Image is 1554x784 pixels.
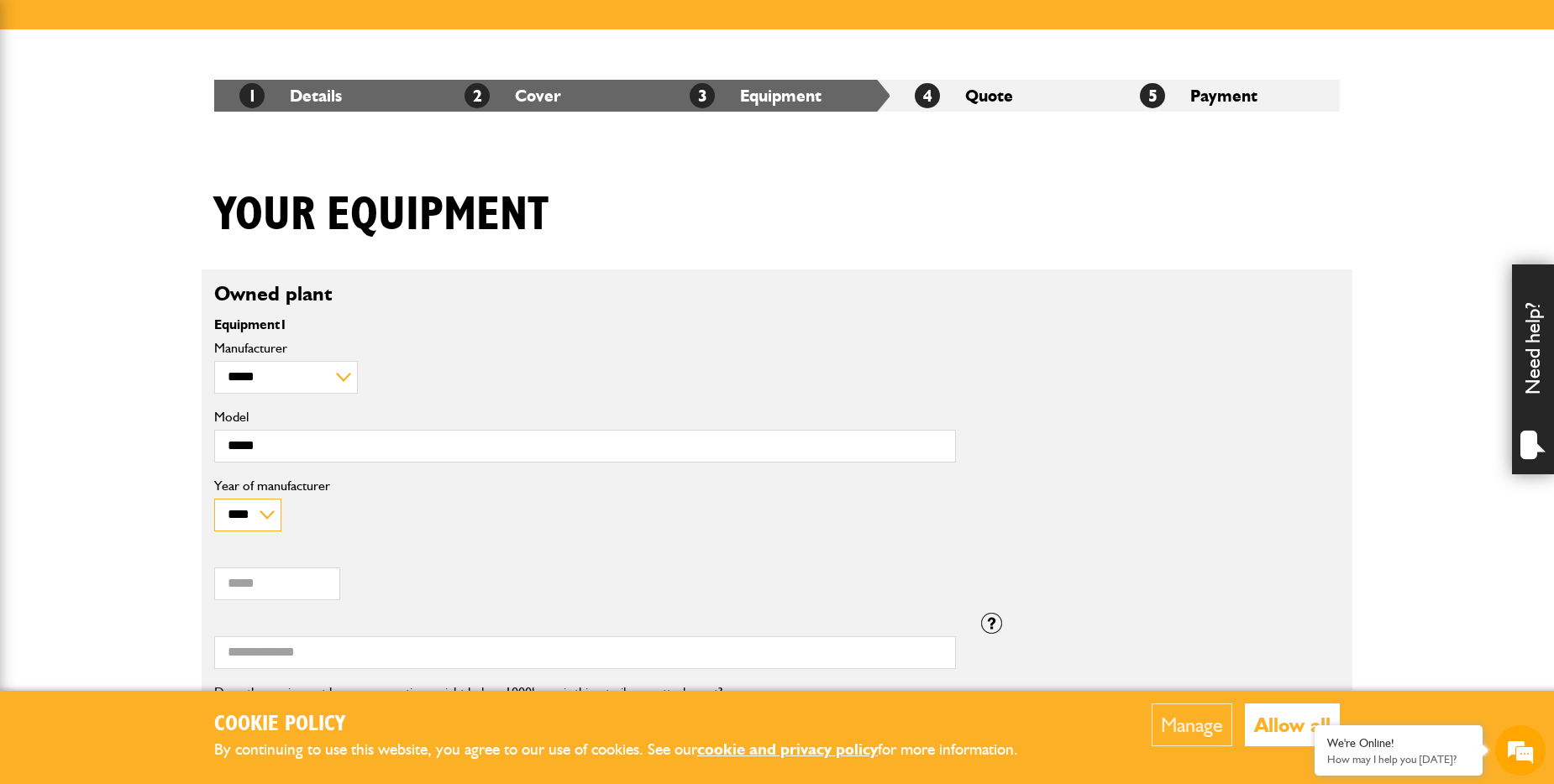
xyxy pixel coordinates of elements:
span: 1 [280,316,287,332]
span: 2 [465,83,490,108]
div: We're Online! [1327,736,1470,750]
li: Quote [890,80,1115,112]
label: Model [214,410,956,424]
a: 2Cover [465,86,561,106]
label: Manufacturer [214,342,956,355]
h1: Your equipment [214,187,549,243]
h2: Cookie Policy [214,712,1046,738]
label: Does the equipment have an operating weight below 1000kg or is this a trailer or attachment? [214,686,722,699]
span: 1 [239,83,265,108]
input: Enter your phone number [22,254,307,291]
em: Start Chat [228,517,305,540]
p: How may I help you today? [1327,753,1470,766]
button: Manage [1152,703,1232,746]
li: Equipment [664,80,890,112]
p: By continuing to use this website, you agree to our use of cookies. See our for more information. [214,737,1046,763]
span: 3 [690,83,715,108]
h2: Owned plant [214,282,1340,306]
p: Equipment [214,318,956,332]
span: 4 [915,83,940,108]
div: Minimize live chat window [276,8,316,49]
textarea: Type your message and hit 'Enter' [22,304,307,503]
a: 1Details [239,86,342,106]
label: Year of manufacturer [214,479,956,493]
a: cookie and privacy policy [697,740,878,759]
img: d_20077148190_company_1631870298795_20077148190 [29,93,71,117]
input: Enter your email address [22,205,307,242]
button: Allow all [1245,703,1340,746]
div: Chat with us now [87,94,282,116]
div: Need help? [1512,264,1554,474]
input: Enter your last name [22,155,307,192]
li: Payment [1115,80,1340,112]
span: 5 [1140,83,1165,108]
